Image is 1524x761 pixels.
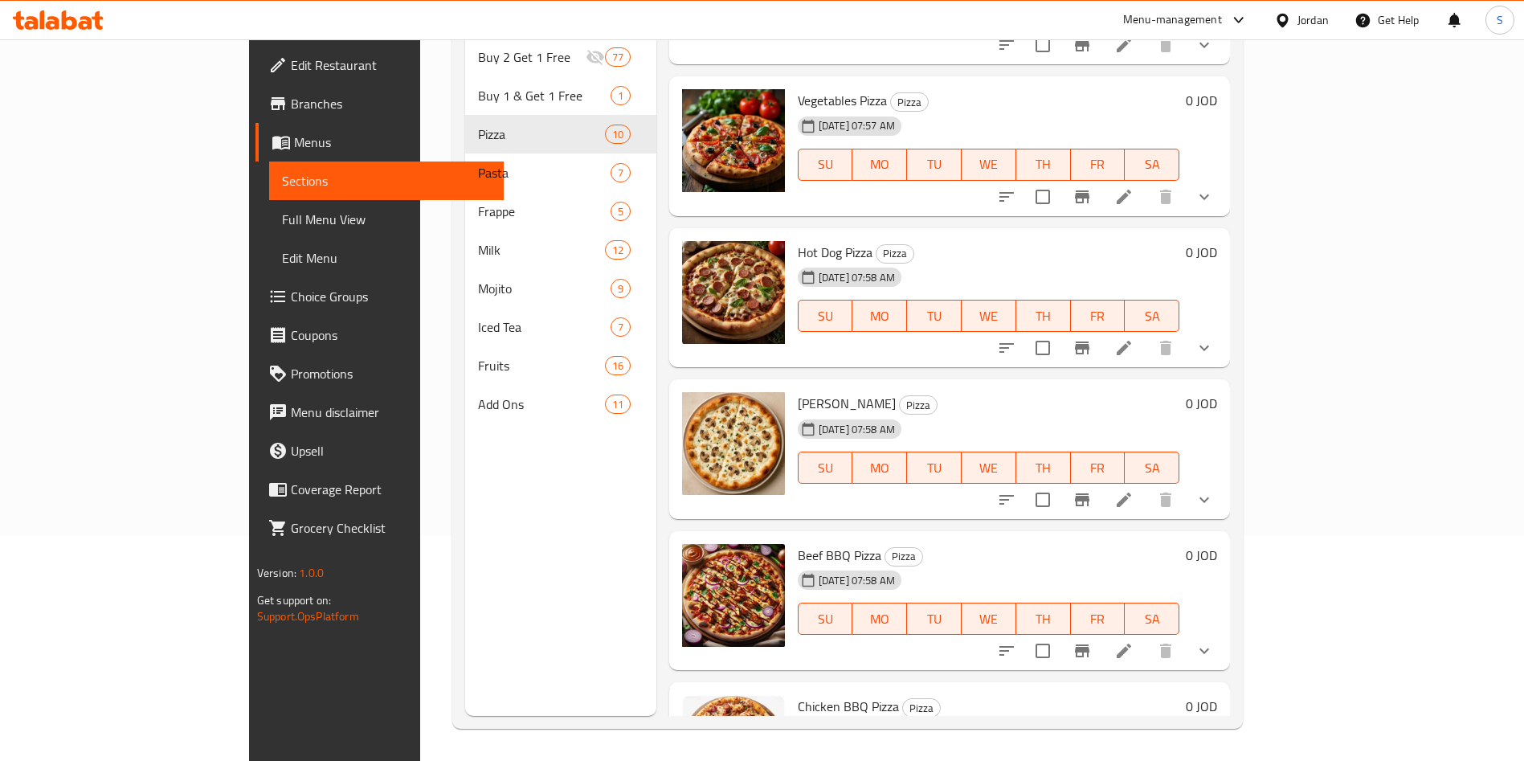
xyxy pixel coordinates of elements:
span: Menu disclaimer [291,403,491,422]
span: TU [913,153,955,176]
button: delete [1146,178,1185,216]
button: Branch-specific-item [1063,26,1101,64]
button: SU [798,300,853,332]
button: WE [962,300,1016,332]
span: Promotions [291,364,491,383]
div: Jordan [1297,11,1329,29]
span: WE [968,456,1010,480]
span: SU [805,153,847,176]
button: SU [798,452,853,484]
span: 10 [606,127,630,142]
span: Chicken BBQ Pizza [798,694,899,718]
a: Menus [255,123,504,162]
div: Add Ons [478,395,605,414]
span: TU [913,456,955,480]
a: Edit menu item [1114,187,1134,207]
button: SA [1125,452,1179,484]
span: SA [1131,608,1173,631]
span: 1.0.0 [299,563,324,583]
button: delete [1146,329,1185,367]
button: delete [1146,26,1185,64]
a: Edit menu item [1114,35,1134,55]
span: S [1497,11,1503,29]
span: 5 [611,204,630,219]
span: Select to update [1026,331,1060,365]
button: Branch-specific-item [1063,329,1101,367]
a: Menu disclaimer [255,393,504,432]
span: MO [859,305,901,328]
button: FR [1071,603,1126,635]
img: Alfredo Pizza [682,392,785,495]
button: TH [1016,603,1071,635]
button: SU [798,603,853,635]
span: Pizza [900,396,937,415]
button: MO [852,149,907,181]
span: Sections [282,171,491,190]
div: Pasta7 [465,153,656,192]
div: Mojito [478,279,611,298]
span: Buy 1 & Get 1 Free [478,86,611,105]
button: sort-choices [987,178,1026,216]
span: 7 [611,320,630,335]
a: Choice Groups [255,277,504,316]
div: items [611,317,631,337]
button: SA [1125,300,1179,332]
span: Frappe [478,202,611,221]
div: Pizza10 [465,115,656,153]
div: Iced Tea7 [465,308,656,346]
button: FR [1071,452,1126,484]
button: Branch-specific-item [1063,481,1101,519]
span: Pasta [478,163,611,182]
button: Branch-specific-item [1063,632,1101,670]
button: sort-choices [987,329,1026,367]
span: Version: [257,563,296,583]
button: TH [1016,149,1071,181]
span: 1 [611,88,630,104]
button: MO [852,300,907,332]
button: FR [1071,149,1126,181]
span: Upsell [291,441,491,460]
span: Pizza [876,244,913,263]
a: Coupons [255,316,504,354]
span: TU [913,608,955,631]
a: Upsell [255,432,504,470]
button: delete [1146,632,1185,670]
div: Milk [478,240,605,260]
span: TH [1023,456,1064,480]
div: Pizza [890,92,929,112]
a: Edit Restaurant [255,46,504,84]
span: Full Menu View [282,210,491,229]
span: Coupons [291,325,491,345]
span: SA [1131,305,1173,328]
h6: 0 JOD [1186,695,1217,718]
button: WE [962,149,1016,181]
a: Coverage Report [255,470,504,509]
span: TU [913,305,955,328]
span: 9 [611,281,630,297]
button: SU [798,149,853,181]
div: items [611,279,631,298]
span: Beef BBQ Pizza [798,543,881,567]
span: [DATE] 07:58 AM [812,573,901,588]
button: sort-choices [987,26,1026,64]
div: Add Ons11 [465,385,656,423]
button: TU [907,300,962,332]
span: WE [968,153,1010,176]
a: Grocery Checklist [255,509,504,547]
button: Branch-specific-item [1063,178,1101,216]
button: WE [962,603,1016,635]
img: Beef BBQ Pizza [682,544,785,647]
span: Vegetables Pizza [798,88,887,113]
svg: Show Choices [1195,187,1214,207]
span: Get support on: [257,590,331,611]
span: Pizza [885,547,922,566]
button: WE [962,452,1016,484]
button: FR [1071,300,1126,332]
h6: 0 JOD [1186,89,1217,112]
span: FR [1077,305,1119,328]
a: Promotions [255,354,504,393]
div: items [605,240,631,260]
div: Fruits [478,356,605,375]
